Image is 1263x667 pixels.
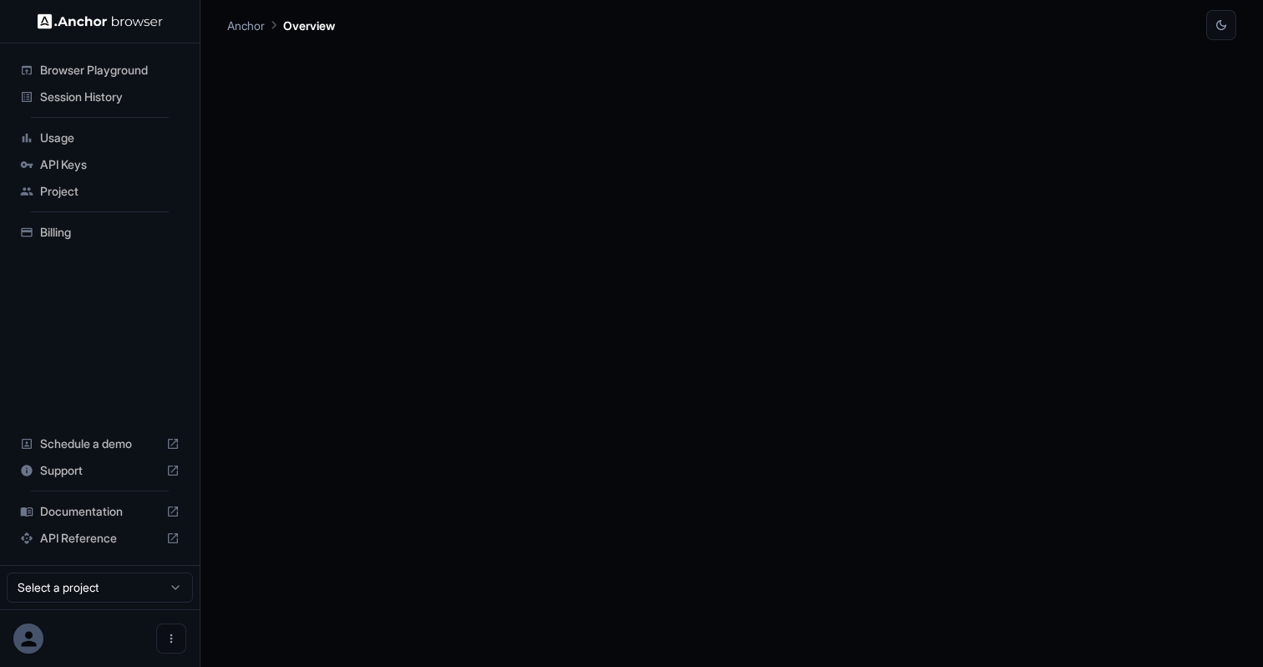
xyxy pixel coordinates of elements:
[283,17,335,34] p: Overview
[40,462,160,479] span: Support
[156,624,186,654] button: Open menu
[40,435,160,452] span: Schedule a demo
[40,62,180,79] span: Browser Playground
[40,530,160,547] span: API Reference
[40,156,180,173] span: API Keys
[13,430,186,457] div: Schedule a demo
[13,151,186,178] div: API Keys
[227,17,265,34] p: Anchor
[13,57,186,84] div: Browser Playground
[13,219,186,246] div: Billing
[40,89,180,105] span: Session History
[13,125,186,151] div: Usage
[40,183,180,200] span: Project
[38,13,163,29] img: Anchor Logo
[13,457,186,484] div: Support
[13,525,186,552] div: API Reference
[13,84,186,110] div: Session History
[13,498,186,525] div: Documentation
[13,178,186,205] div: Project
[40,130,180,146] span: Usage
[227,16,335,34] nav: breadcrumb
[40,503,160,520] span: Documentation
[40,224,180,241] span: Billing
